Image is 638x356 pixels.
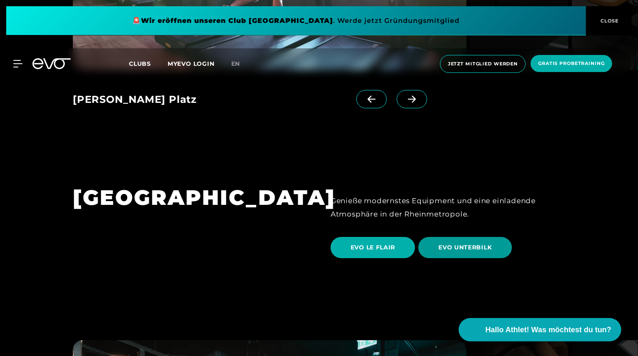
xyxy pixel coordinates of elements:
[438,55,528,73] a: Jetzt Mitglied werden
[485,324,611,336] span: Hallo Athlet! Was möchtest du tun?
[331,194,565,221] div: Genieße modernstes Equipment und eine einladende Atmosphäre in der Rheinmetropole.
[528,55,615,73] a: Gratis Probetraining
[231,60,240,67] span: en
[351,243,395,252] span: EVO LE FLAIR
[231,59,250,69] a: en
[438,243,492,252] span: EVO UNTERBILK
[129,60,151,67] span: Clubs
[129,60,168,67] a: Clubs
[168,60,215,67] a: MYEVO LOGIN
[418,231,515,264] a: EVO UNTERBILK
[73,184,307,211] h1: [GEOGRAPHIC_DATA]
[459,318,621,341] button: Hallo Athlet! Was möchtest du tun?
[586,6,632,35] button: CLOSE
[599,17,619,25] span: CLOSE
[331,231,418,264] a: EVO LE FLAIR
[448,60,518,67] span: Jetzt Mitglied werden
[538,60,605,67] span: Gratis Probetraining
